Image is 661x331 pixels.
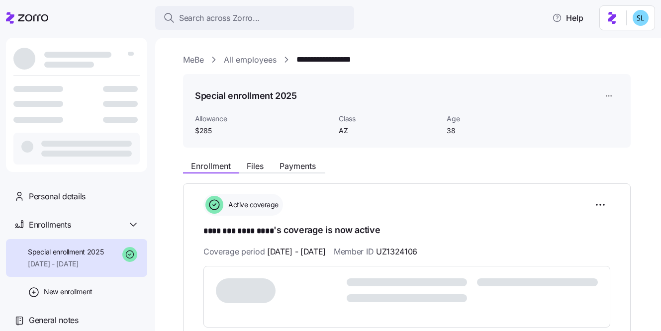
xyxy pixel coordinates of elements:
[267,246,326,258] span: [DATE] - [DATE]
[183,54,204,66] a: MeBe
[225,200,279,210] span: Active coverage
[195,114,331,124] span: Allowance
[633,10,649,26] img: 7c620d928e46699fcfb78cede4daf1d1
[28,259,104,269] span: [DATE] - [DATE]
[339,114,439,124] span: Class
[334,246,417,258] span: Member ID
[29,219,71,231] span: Enrollments
[447,126,547,136] span: 38
[179,12,260,24] span: Search across Zorro...
[280,162,316,170] span: Payments
[28,247,104,257] span: Special enrollment 2025
[195,89,297,102] h1: Special enrollment 2025
[195,126,331,136] span: $285
[155,6,354,30] button: Search across Zorro...
[203,224,610,238] h1: 's coverage is now active
[29,314,79,327] span: General notes
[447,114,547,124] span: Age
[376,246,417,258] span: UZ1324106
[44,287,93,297] span: New enrollment
[339,126,439,136] span: AZ
[203,246,326,258] span: Coverage period
[29,190,86,203] span: Personal details
[224,54,277,66] a: All employees
[552,12,583,24] span: Help
[191,162,231,170] span: Enrollment
[247,162,264,170] span: Files
[544,8,591,28] button: Help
